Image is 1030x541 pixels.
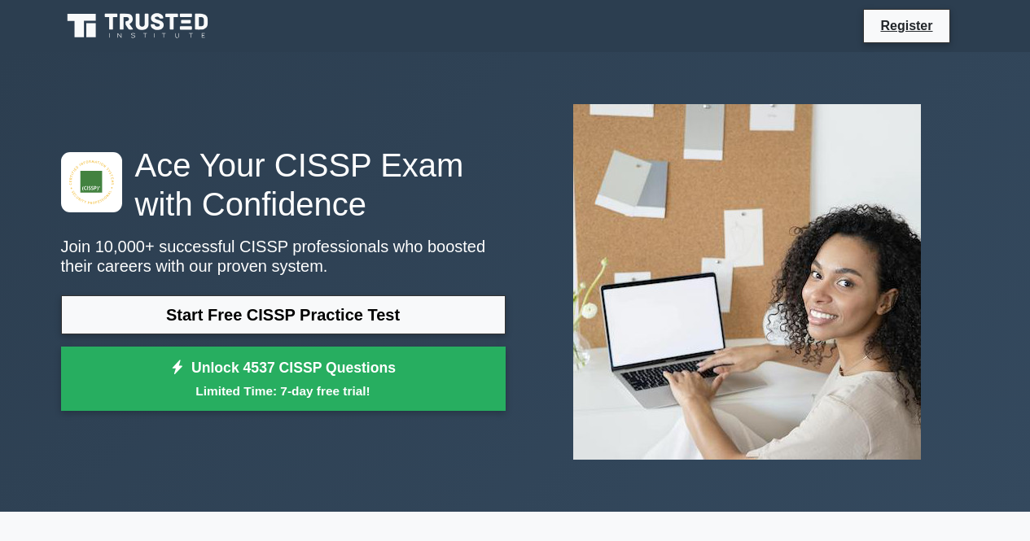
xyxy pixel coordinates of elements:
[61,295,506,334] a: Start Free CISSP Practice Test
[81,382,485,400] small: Limited Time: 7-day free trial!
[61,146,506,224] h1: Ace Your CISSP Exam with Confidence
[870,15,942,36] a: Register
[61,347,506,412] a: Unlock 4537 CISSP QuestionsLimited Time: 7-day free trial!
[61,237,506,276] p: Join 10,000+ successful CISSP professionals who boosted their careers with our proven system.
